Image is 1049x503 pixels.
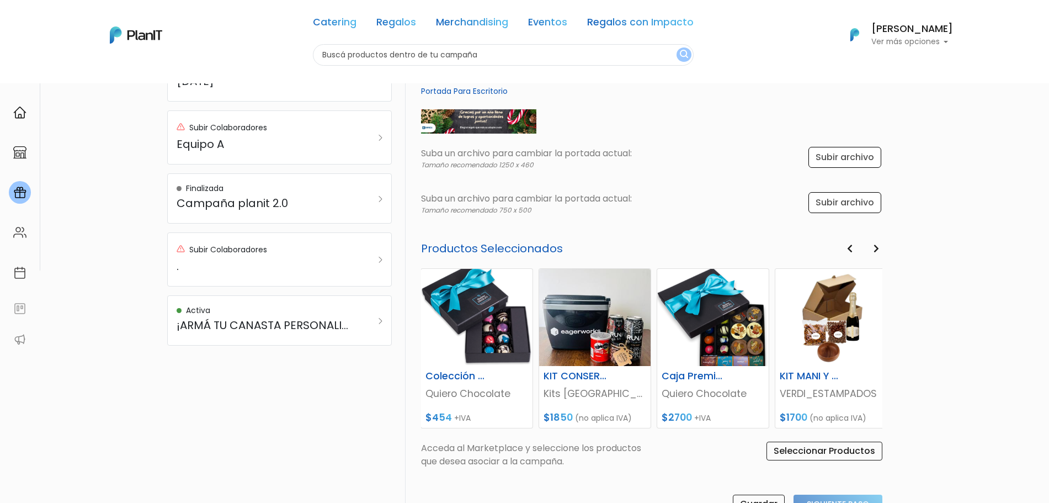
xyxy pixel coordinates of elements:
[780,386,882,401] p: VERDI_ESTAMPADOS
[376,18,416,31] a: Regalos
[313,44,694,66] input: Buscá productos dentro de tu campaña
[177,137,352,151] h5: Equipo A
[379,135,382,141] img: arrow_right-9280cc79ecefa84298781467ce90b80af3baf8c02d32ced3b0099fbab38e4a3c.svg
[177,123,185,131] img: red_alert-6692e104a25ef3cab186d5182d64a52303bc48961756e84929ebdd7d06494120.svg
[13,266,26,279] img: calendar-87d922413cdce8b2cf7b7f5f62616a5cf9e4887200fb71536465627b3292af00.svg
[421,160,632,170] p: Tamaño recomendado 1250 x 460
[177,260,352,273] h5: .
[13,226,26,239] img: people-662611757002400ad9ed0e3c099ab2801c6687ba6c219adb57efc949bc21e19d.svg
[773,370,850,382] h6: KIT MANI Y NUECES
[420,268,533,428] a: Colección Secretaria Quiero Chocolate $454 +IVA
[419,370,496,382] h6: Colección Secretaria
[657,269,769,366] img: thumb_90b3d6_b770bf60cbda402488c72967ffae92af_mv2.png
[189,244,267,256] p: Subir Colaboradores
[694,412,711,423] span: +IVA
[528,18,567,31] a: Eventos
[810,412,866,423] span: (no aplica IVA)
[186,305,210,316] p: Activa
[680,50,688,60] img: search_button-432b6d5273f82d61273b3651a40e1bd1b912527efae98b1b7a1b2c0702e16a8d.svg
[177,245,185,253] img: red_alert-6692e104a25ef3cab186d5182d64a52303bc48961756e84929ebdd7d06494120.svg
[780,411,807,424] span: $1700
[421,205,632,215] p: Tamaño recomendado 750 x 500
[657,268,769,428] a: Caja Premium Turquesa Quiero Chocolate $2700 +IVA
[13,106,26,119] img: home-e721727adea9d79c4d83392d1f703f7f8bce08238fde08b1acbfd93340b81755.svg
[539,269,651,366] img: thumb_PHOTO-2024-03-26-08-59-59_2.jpg
[587,18,694,31] a: Regalos con Impacto
[13,146,26,159] img: marketplace-4ceaa7011d94191e9ded77b95e3339b90024bf715f7c57f8cf31f2d8c509eaba.svg
[13,186,26,199] img: campaigns-02234683943229c281be62815700db0a1741e53638e28bf9629b52c665b00959.svg
[421,192,632,205] p: Suba un archivo para cambiar la portada actual:
[655,370,732,382] h6: Caja Premium Turquesa
[379,196,382,202] img: arrow_right-9280cc79ecefa84298781467ce90b80af3baf8c02d32ced3b0099fbab38e4a3c.svg
[177,197,352,210] h5: Campaña planit 2.0
[379,257,382,263] img: arrow_right-9280cc79ecefa84298781467ce90b80af3baf8c02d32ced3b0099fbab38e4a3c.svg
[13,333,26,346] img: partners-52edf745621dab592f3b2c58e3bca9d71375a7ef29c3b500c9f145b62cc070d4.svg
[575,412,632,423] span: (no aplica IVA)
[843,23,867,47] img: PlanIt Logo
[421,242,882,255] h5: Productos Seleccionados
[421,442,652,468] p: Acceda al Marketplace y seleccione los productos que desea asociar a la campaña.
[421,109,536,134] img: T%C3%ADtulo_primario__3_.png
[539,268,651,428] a: KIT CONSERVADORA Kits [GEOGRAPHIC_DATA] $1850 (no aplica IVA)
[871,38,953,46] p: Ver más opciones
[421,87,882,96] h6: Portada Para Escritorio
[454,412,471,423] span: +IVA
[167,232,392,287] a: Subir Colaboradores .
[57,10,159,32] div: ¿Necesitás ayuda?
[167,110,392,165] a: Subir Colaboradores Equipo A
[167,295,392,346] a: Activa ¡ARMÁ TU CANASTA PERSONALIZADA!
[544,411,573,424] span: $1850
[189,122,267,134] p: Subir Colaboradores
[662,411,692,424] span: $2700
[379,318,382,324] img: arrow_right-9280cc79ecefa84298781467ce90b80af3baf8c02d32ced3b0099fbab38e4a3c.svg
[662,386,764,401] p: Quiero Chocolate
[836,20,953,49] button: PlanIt Logo [PERSON_NAME] Ver más opciones
[766,442,882,460] input: Seleccionar Productos
[871,24,953,34] h6: [PERSON_NAME]
[425,386,528,401] p: Quiero Chocolate
[313,18,356,31] a: Catering
[186,183,223,194] p: Finalizada
[421,269,533,366] img: thumb_secretaria.png
[425,411,452,424] span: $454
[775,268,887,428] a: KIT MANI Y NUECES VERDI_ESTAMPADOS $1700 (no aplica IVA)
[13,302,26,315] img: feedback-78b5a0c8f98aac82b08bfc38622c3050aee476f2c9584af64705fc4e61158814.svg
[177,319,352,332] h5: ¡ARMÁ TU CANASTA PERSONALIZADA!
[537,370,614,382] h6: KIT CONSERVADORA
[544,386,646,401] p: Kits [GEOGRAPHIC_DATA]
[421,147,632,160] p: Suba un archivo para cambiar la portada actual:
[167,173,392,224] a: Finalizada Campaña planit 2.0
[775,269,887,366] img: thumb_Dise%C3%B1o_sin_t%C3%ADtulo_-_2024-11-19T125509.198.png
[110,27,162,44] img: PlanIt Logo
[436,18,508,31] a: Merchandising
